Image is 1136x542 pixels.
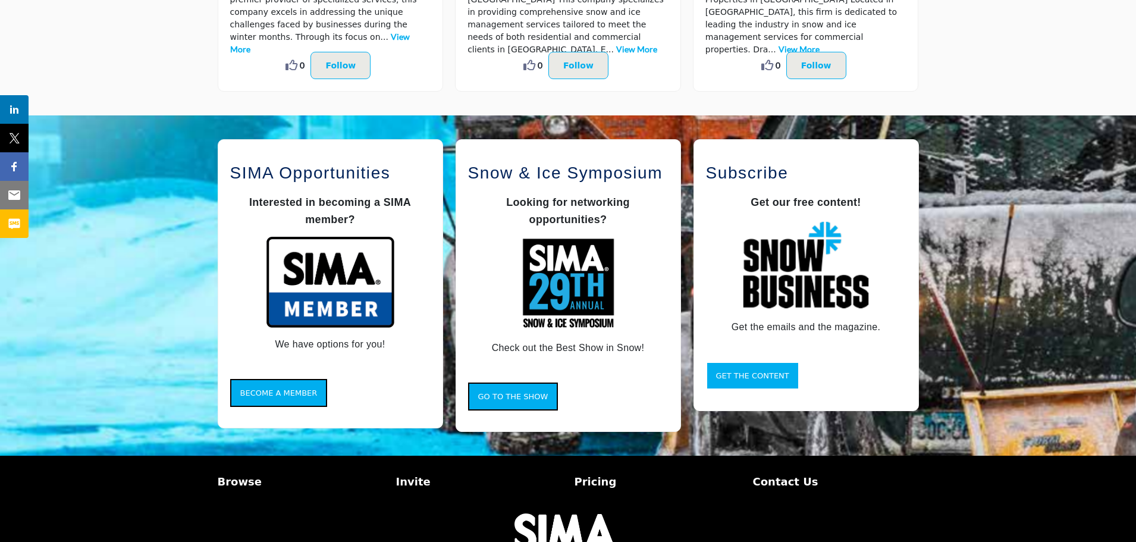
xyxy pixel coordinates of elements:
[768,45,776,54] span: ...
[776,59,780,71] span: 0
[706,161,906,186] h2: Subscribe
[706,362,799,390] button: Get the Content
[779,44,820,54] a: View More
[381,32,388,42] span: ...
[230,161,431,186] h2: SIMA Opportunities
[240,389,318,397] span: Become a Member
[396,474,562,490] a: Invite
[230,379,328,408] button: Become a Member
[753,474,919,490] a: Contact Us
[218,474,384,490] a: Browse
[786,52,846,79] button: Follow
[478,392,548,401] span: Go to the Show
[575,474,740,490] a: Pricing
[506,196,630,225] strong: Looking for networking opportunities?
[538,59,542,71] span: 0
[751,196,861,208] strong: Get our free content!
[563,58,594,73] p: Follow
[300,59,305,71] span: 0
[616,44,657,54] a: View More
[468,161,669,186] h2: Snow & Ice Symposium
[706,319,906,336] p: Get the emails and the magazine.
[325,58,356,73] p: Follow
[716,371,789,380] span: Get the Content
[230,336,431,353] p: We have options for you!
[801,58,831,73] p: Follow
[310,52,371,79] button: Follow
[230,32,410,54] a: View More
[548,52,608,79] button: Follow
[468,340,669,356] p: Check out the Best Show in Snow!
[249,196,411,225] span: Interested in becoming a SIMA member?
[605,45,613,54] span: ...
[468,383,558,411] button: Go to the Show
